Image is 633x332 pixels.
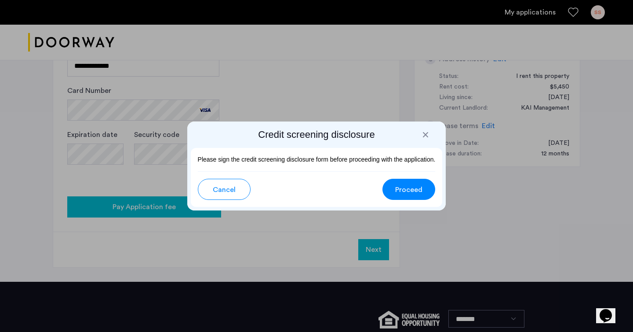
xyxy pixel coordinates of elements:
button: button [198,179,251,200]
h2: Credit screening disclosure [191,129,443,141]
p: Please sign the credit screening disclosure form before proceeding with the application. [198,155,436,164]
button: button [382,179,435,200]
span: Proceed [395,184,422,195]
iframe: chat widget [596,297,624,323]
span: Cancel [213,184,236,195]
